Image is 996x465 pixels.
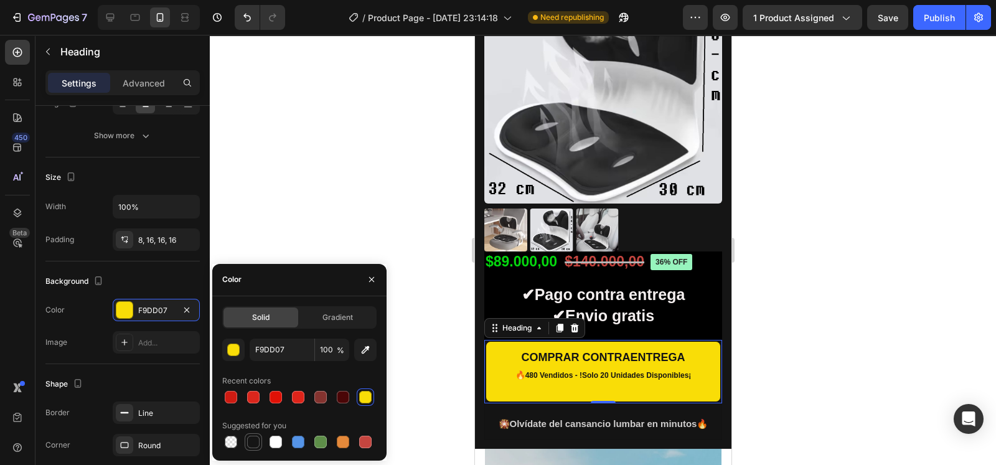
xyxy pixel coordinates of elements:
div: 8, 16, 16, 16 [138,235,197,246]
button: Publish [913,5,965,30]
div: Padding [45,234,74,245]
div: Image [45,337,67,348]
span: Need republishing [540,12,604,23]
div: Background [45,273,106,290]
div: Recent colors [222,375,271,387]
div: F9DD07 [138,305,174,316]
p: Advanced [123,77,165,90]
div: Add... [138,337,197,349]
div: Width [45,201,66,212]
div: 450 [12,133,30,143]
div: Beta [9,228,30,238]
div: Suggested for you [222,420,286,431]
button: Save [867,5,908,30]
div: Size [45,169,78,186]
button: 1 product assigned [743,5,862,30]
span: Solid [252,312,270,323]
input: Auto [113,195,199,218]
span: % [337,345,344,356]
div: Undo/Redo [235,5,285,30]
iframe: Design area [475,35,731,465]
p: Settings [62,77,96,90]
span: / [362,11,365,24]
div: Line [138,408,197,419]
span: Gradient [322,312,353,323]
div: Shape [45,376,85,393]
div: Corner [45,439,70,451]
p: Heading [60,44,195,59]
span: 1 product assigned [753,11,834,24]
p: 7 [82,10,87,25]
div: Border [45,407,70,418]
div: Open Intercom Messenger [954,404,984,434]
button: 7 [5,5,93,30]
button: Show more [45,124,200,147]
div: Publish [924,11,955,24]
span: Save [878,12,898,23]
input: Eg: FFFFFF [250,339,314,361]
div: Round [138,440,197,451]
div: Color [45,304,65,316]
span: Product Page - [DATE] 23:14:18 [368,11,498,24]
div: Show more [94,129,152,142]
div: Color [222,274,242,285]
